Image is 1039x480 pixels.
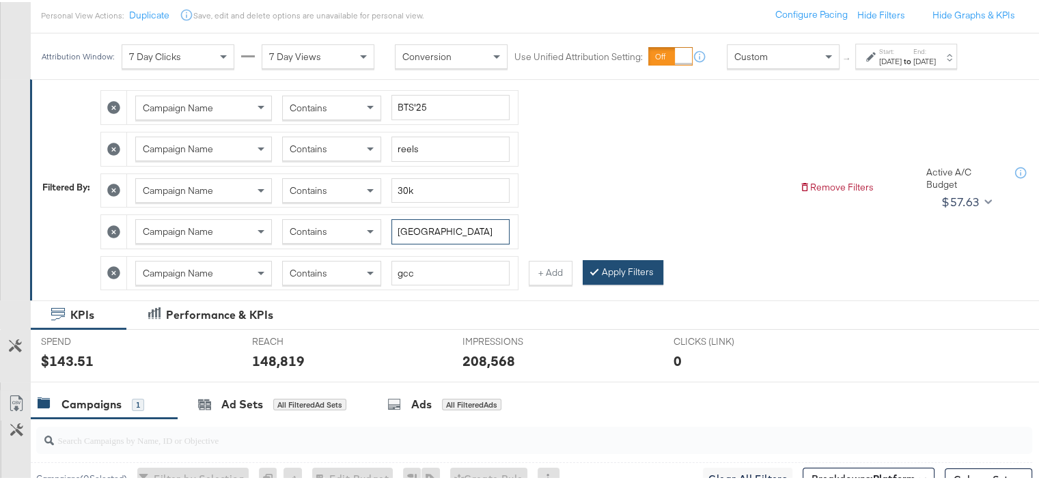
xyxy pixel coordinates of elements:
div: 208,568 [462,349,515,369]
input: Enter a search term [391,259,510,284]
label: Start: [879,45,902,54]
div: Personal View Actions: [41,8,124,19]
input: Enter a search term [391,176,510,201]
div: 148,819 [252,349,305,369]
button: Hide Filters [857,7,905,20]
span: Campaign Name [143,141,213,153]
span: IMPRESSIONS [462,333,565,346]
input: Enter a search term [391,135,510,160]
span: 7 Day Clicks [129,48,181,61]
div: Save, edit and delete options are unavailable for personal view. [193,8,424,19]
button: + Add [529,259,572,283]
span: Contains [290,141,327,153]
div: Ads [411,395,432,410]
div: KPIs [70,305,94,321]
div: $57.63 [941,190,979,210]
div: 1 [132,397,144,409]
div: Active A/C Budget [926,164,1001,189]
span: ↑ [841,55,854,59]
span: Contains [290,265,327,277]
button: Hide Graphs & KPIs [932,7,1015,20]
div: Campaigns [61,395,122,410]
span: Contains [290,223,327,236]
div: Performance & KPIs [166,305,273,321]
button: Configure Pacing [766,1,857,25]
button: $57.63 [936,189,995,211]
button: Apply Filters [583,258,663,283]
span: REACH [252,333,355,346]
div: Attribution Window: [41,50,115,59]
span: 7 Day Views [269,48,321,61]
div: [DATE] [879,54,902,65]
div: All Filtered Ads [442,397,501,409]
div: Ad Sets [221,395,263,410]
strong: to [902,54,913,64]
button: Duplicate [129,7,169,20]
button: Remove Filters [799,179,874,192]
span: Campaign Name [143,265,213,277]
input: Enter a search term [391,217,510,242]
div: 0 [674,349,682,369]
span: Campaign Name [143,223,213,236]
span: SPEND [41,333,143,346]
div: $143.51 [41,349,94,369]
label: End: [913,45,936,54]
span: CLICKS (LINK) [674,333,776,346]
input: Search Campaigns by Name, ID or Objective [54,419,943,446]
div: All Filtered Ad Sets [273,397,346,409]
div: Filtered By: [42,179,90,192]
label: Use Unified Attribution Setting: [514,48,643,61]
span: Campaign Name [143,182,213,195]
input: Enter a search term [391,93,510,118]
span: Custom [734,48,768,61]
div: [DATE] [913,54,936,65]
span: Contains [290,182,327,195]
span: Campaign Name [143,100,213,112]
span: Contains [290,100,327,112]
span: Conversion [402,48,452,61]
